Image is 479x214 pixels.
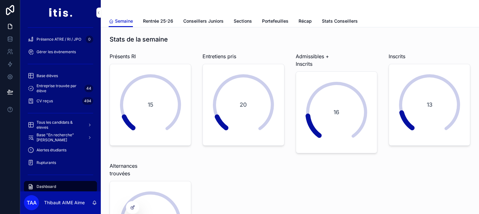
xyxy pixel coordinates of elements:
[37,148,66,153] span: Alertes étudiants
[262,18,288,24] span: Portefeuilles
[27,199,37,206] span: TAA
[222,100,265,109] span: 20
[322,15,358,28] a: Stats Conseillers
[84,85,93,92] div: 44
[143,15,173,28] a: Rentrée 25-26
[110,162,144,177] span: Alternances trouvées
[299,18,312,24] span: Récap
[234,18,252,24] span: Sections
[183,15,224,28] a: Conseillers Juniors
[315,108,358,117] span: 16
[24,181,97,192] a: Dashboard
[299,15,312,28] a: Récap
[202,53,236,60] span: Entretiens pris
[37,83,82,93] span: Entreprise trouvée par élève
[24,70,97,82] a: Base élèves
[296,53,330,68] span: Admissibles + Inscrits
[44,200,85,206] p: Thibault AIME Aime
[110,53,136,60] span: Présents RI
[37,120,83,130] span: Tous les candidats & eleves
[24,157,97,168] a: Rupturants
[24,34,97,45] a: Présence ATRE / RI / JPO0
[48,8,72,18] img: App logo
[115,18,133,24] span: Semaine
[82,97,93,105] div: 494
[86,36,93,43] div: 0
[24,144,97,156] a: Alertes étudiants
[37,132,83,143] span: Base "En recherche" [PERSON_NAME]
[37,49,76,54] span: Gérer les évènements
[389,53,405,60] span: Inscrits
[143,18,173,24] span: Rentrée 25-26
[37,37,81,42] span: Présence ATRE / RI / JPO
[24,95,97,107] a: CV reçus494
[109,15,133,27] a: Semaine
[110,35,168,44] h1: Stats de la semaine
[20,25,101,191] div: scrollable content
[262,15,288,28] a: Portefeuilles
[129,100,172,109] span: 15
[24,83,97,94] a: Entreprise trouvée par élève44
[234,15,252,28] a: Sections
[37,99,53,104] span: CV reçus
[37,73,58,78] span: Base élèves
[322,18,358,24] span: Stats Conseillers
[183,18,224,24] span: Conseillers Juniors
[24,119,97,131] a: Tous les candidats & eleves
[37,184,56,189] span: Dashboard
[24,132,97,143] a: Base "En recherche" [PERSON_NAME]
[37,160,56,165] span: Rupturants
[24,46,97,58] a: Gérer les évènements
[408,100,451,109] span: 13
